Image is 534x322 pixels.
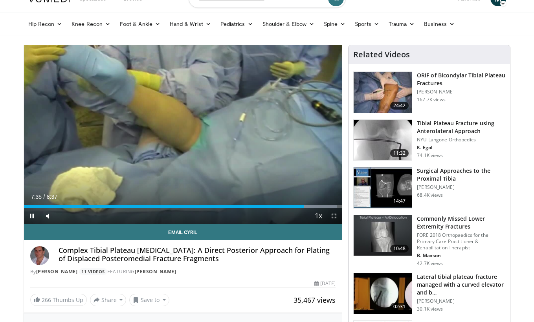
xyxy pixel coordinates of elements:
p: 42.7K views [417,260,443,267]
span: 14:47 [390,197,409,205]
img: 9nZFQMepuQiumqNn4xMDoxOjBzMTt2bJ.150x105_q85_crop-smart_upscale.jpg [354,120,412,161]
a: 11 Videos [79,268,108,275]
h3: Tibial Plateau Fracture using Anterolateral Approach [417,119,505,135]
button: Save to [129,294,169,306]
span: 35,467 views [294,295,336,305]
a: 02:31 Lateral tibial plateau fracture managed with a curved elevator and b… [PERSON_NAME] 30.1K v... [353,273,505,315]
h4: Complex Tibial Plateau [MEDICAL_DATA]: A Direct Posterior Approach for Plating of Displaced Poste... [59,246,336,263]
p: NYU Langone Orthopedics [417,137,505,143]
button: Playback Rate [310,208,326,224]
img: 4aa379b6-386c-4fb5-93ee-de5617843a87.150x105_q85_crop-smart_upscale.jpg [354,215,412,256]
a: 10:48 Commonly Missed Lower Extremity Fractures FORE 2018 Orthopaedics for the Primary Care Pract... [353,215,505,267]
p: 74.1K views [417,152,443,159]
h3: Lateral tibial plateau fracture managed with a curved elevator and b… [417,273,505,296]
span: 02:31 [390,303,409,311]
p: 30.1K views [417,306,443,312]
h3: Commonly Missed Lower Extremity Fractures [417,215,505,231]
a: Pediatrics [216,16,258,32]
p: 68.4K views [417,192,443,198]
h3: Surgical Approaches to the Proximal Tibia [417,167,505,183]
span: 266 [42,296,51,304]
a: 266 Thumbs Up [30,294,87,306]
h4: Related Videos [353,50,410,59]
a: Email Cyril [24,224,342,240]
p: K. Egol [417,145,505,151]
p: 167.7K views [417,97,446,103]
a: 14:47 Surgical Approaches to the Proximal Tibia [PERSON_NAME] 68.4K views [353,167,505,209]
p: FORE 2018 Orthopaedics for the Primary Care Practitioner & Rehabilitation Therapist [417,232,505,251]
button: Pause [24,208,40,224]
button: Share [90,294,127,306]
a: 24:42 ORIF of Bicondylar Tibial Plateau Fractures [PERSON_NAME] 167.7K views [353,71,505,113]
a: Sports [350,16,384,32]
a: Hip Recon [24,16,67,32]
span: 10:48 [390,245,409,252]
p: [PERSON_NAME] [417,298,505,304]
span: 8:37 [47,194,57,200]
img: ssCKXnGZZaxxNNa35hMDoxOjBvO2OFFA_1.150x105_q85_crop-smart_upscale.jpg [354,273,412,314]
a: Trauma [384,16,420,32]
video-js: Video Player [24,45,342,224]
h3: ORIF of Bicondylar Tibial Plateau Fractures [417,71,505,87]
div: Progress Bar [24,205,342,208]
button: Mute [40,208,55,224]
a: [PERSON_NAME] [135,268,176,275]
a: Spine [319,16,350,32]
a: [PERSON_NAME] [36,268,78,275]
a: Hand & Wrist [165,16,216,32]
span: / [44,194,45,200]
span: 7:35 [31,194,42,200]
a: Business [419,16,459,32]
p: [PERSON_NAME] [417,89,505,95]
div: By FEATURING [30,268,336,275]
button: Fullscreen [326,208,342,224]
a: 11:32 Tibial Plateau Fracture using Anterolateral Approach NYU Langone Orthopedics K. Egol 74.1K ... [353,119,505,161]
img: Levy_Tib_Plat_100000366_3.jpg.150x105_q85_crop-smart_upscale.jpg [354,72,412,113]
img: Avatar [30,246,49,265]
img: DA_UIUPltOAJ8wcH4xMDoxOjB1O8AjAz.150x105_q85_crop-smart_upscale.jpg [354,167,412,208]
a: Knee Recon [67,16,115,32]
span: 11:32 [390,149,409,157]
p: [PERSON_NAME] [417,184,505,190]
a: Foot & Ankle [115,16,165,32]
p: B. Maxson [417,252,505,259]
span: 24:42 [390,102,409,110]
a: Shoulder & Elbow [258,16,319,32]
div: [DATE] [314,280,336,287]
